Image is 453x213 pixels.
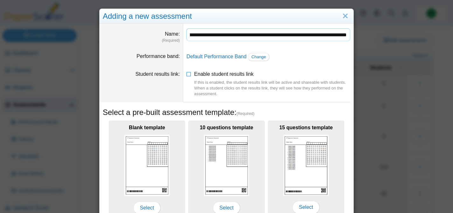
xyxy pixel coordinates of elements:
[194,80,350,97] div: If this is enabled, the student results link will be active and shareable with students. When a s...
[103,38,180,43] dfn: (Required)
[200,125,253,130] b: 10 questions template
[129,125,165,130] b: Blank template
[136,71,180,77] label: Student results link
[103,107,350,118] h5: Select a pre-built assessment template:
[251,54,266,59] span: Change
[124,135,170,196] img: scan_sheet_blank.png
[283,135,329,196] img: scan_sheet_15_questions.png
[194,71,350,97] span: Enable student results link
[340,11,350,22] a: Close
[248,53,269,61] a: Change
[136,53,180,59] label: Performance band
[236,111,254,117] span: (Required)
[165,31,180,37] label: Name
[279,125,333,130] b: 15 questions template
[204,135,249,196] img: scan_sheet_10_questions.png
[186,54,247,59] a: Default Performance Band
[100,9,353,24] div: Adding a new assessment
